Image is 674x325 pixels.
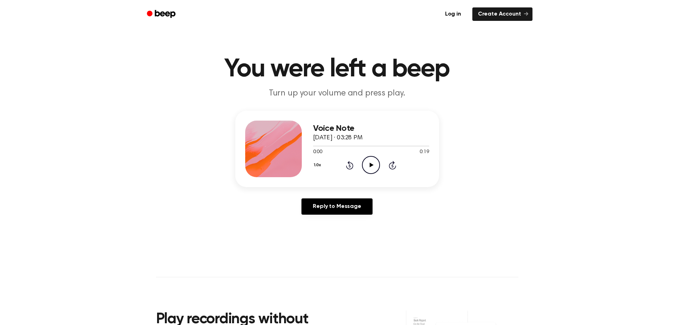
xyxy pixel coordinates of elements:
[313,149,322,156] span: 0:00
[313,124,429,133] h3: Voice Note
[313,135,363,141] span: [DATE] · 03:28 PM
[301,198,372,215] a: Reply to Message
[472,7,532,21] a: Create Account
[420,149,429,156] span: 0:19
[142,7,182,21] a: Beep
[156,57,518,82] h1: You were left a beep
[201,88,473,99] p: Turn up your volume and press play.
[438,6,468,22] a: Log in
[313,159,324,171] button: 1.0x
